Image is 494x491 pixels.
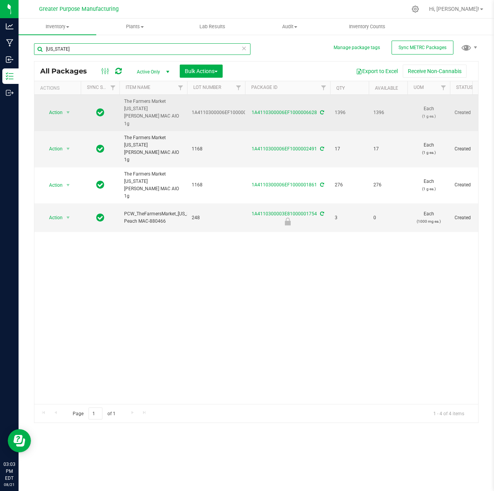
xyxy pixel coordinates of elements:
[42,212,63,223] span: Action
[96,107,104,118] span: In Sync
[40,85,78,91] div: Actions
[6,39,14,47] inline-svg: Manufacturing
[63,180,73,191] span: select
[19,19,96,35] a: Inventory
[373,181,403,189] span: 276
[412,113,445,120] p: (1 g ea.)
[107,81,119,94] a: Filter
[412,218,445,225] p: (1000 mg ea.)
[3,461,15,482] p: 03:03 PM EDT
[335,109,364,116] span: 1396
[42,107,63,118] span: Action
[87,85,117,90] a: Sync Status
[232,81,245,94] a: Filter
[251,19,329,35] a: Audit
[40,67,95,75] span: All Packages
[335,181,364,189] span: 276
[8,429,31,452] iframe: Resource center
[6,89,14,97] inline-svg: Outbound
[174,19,251,35] a: Lab Results
[244,218,331,225] div: Quarantine Lock
[414,85,424,90] a: UOM
[6,56,14,63] inline-svg: Inbound
[455,145,488,153] span: Created
[42,143,63,154] span: Action
[189,23,236,30] span: Lab Results
[124,98,182,128] span: The Farmers Market [US_STATE][PERSON_NAME] MAC AIO 1g
[241,43,247,53] span: Clear
[351,65,403,78] button: Export to Excel
[373,109,403,116] span: 1396
[412,210,445,225] span: Each
[455,214,488,222] span: Created
[437,81,450,94] a: Filter
[252,182,317,188] a: 1A4110300006EF1000001861
[411,5,420,13] div: Manage settings
[375,85,398,91] a: Available
[192,109,257,116] span: 1A4110300006EF1000006623
[252,146,317,152] a: 1A4110300006EF1000002491
[39,6,119,12] span: Greater Purpose Manufacturing
[412,105,445,120] span: Each
[42,180,63,191] span: Action
[335,145,364,153] span: 17
[124,210,201,225] span: PCW_TheFarmersMarket_[US_STATE] Peach MAC-880466
[399,45,446,50] span: Sync METRC Packages
[403,65,467,78] button: Receive Non-Cannabis
[19,23,96,30] span: Inventory
[412,149,445,156] p: (1 g ea.)
[66,407,122,419] span: Page of 1
[335,214,364,222] span: 3
[3,482,15,488] p: 08/21
[252,23,329,30] span: Audit
[252,211,317,217] a: 1A4110300003E81000001754
[329,19,406,35] a: Inventory Counts
[193,85,221,90] a: Lot Number
[124,134,182,164] span: The Farmers Market [US_STATE][PERSON_NAME] MAC AIO 1g
[185,68,218,74] span: Bulk Actions
[97,23,174,30] span: Plants
[319,110,324,115] span: Sync from Compliance System
[96,143,104,154] span: In Sync
[192,214,240,222] span: 248
[96,19,174,35] a: Plants
[63,212,73,223] span: select
[319,146,324,152] span: Sync from Compliance System
[6,22,14,30] inline-svg: Analytics
[336,85,345,91] a: Qty
[317,81,330,94] a: Filter
[63,143,73,154] span: select
[392,41,453,55] button: Sync METRC Packages
[180,65,223,78] button: Bulk Actions
[319,182,324,188] span: Sync from Compliance System
[373,145,403,153] span: 17
[89,407,102,419] input: 1
[456,85,473,90] a: Status
[251,85,278,90] a: Package ID
[192,181,240,189] span: 1168
[455,181,488,189] span: Created
[192,145,240,153] span: 1168
[174,81,187,94] a: Filter
[455,109,488,116] span: Created
[373,214,403,222] span: 0
[427,407,470,419] span: 1 - 4 of 4 items
[412,142,445,156] span: Each
[34,43,250,55] input: Search Package ID, Item Name, SKU, Lot or Part Number...
[412,185,445,193] p: (1 g ea.)
[6,72,14,80] inline-svg: Inventory
[96,179,104,190] span: In Sync
[319,211,324,217] span: Sync from Compliance System
[63,107,73,118] span: select
[252,110,317,115] a: 1A4110300006EF1000006628
[334,44,380,51] button: Manage package tags
[339,23,396,30] span: Inventory Counts
[96,212,104,223] span: In Sync
[126,85,150,90] a: Item Name
[429,6,479,12] span: Hi, [PERSON_NAME]!
[412,178,445,193] span: Each
[124,170,182,200] span: The Farmers Market [US_STATE][PERSON_NAME] MAC AIO 1g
